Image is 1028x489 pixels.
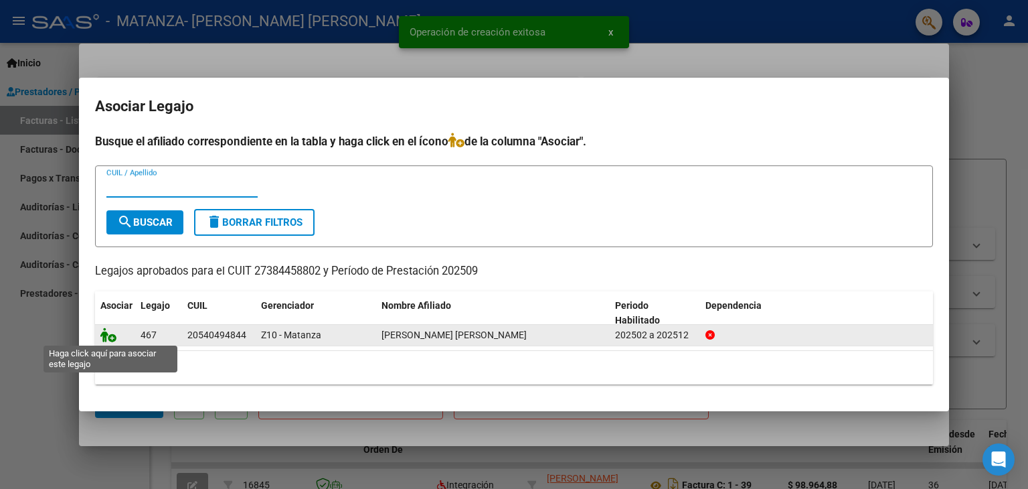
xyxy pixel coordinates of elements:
h4: Busque el afiliado correspondiente en la tabla y haga click en el ícono de la columna "Asociar". [95,133,933,150]
p: Legajos aprobados para el CUIT 27384458802 y Período de Prestación 202509 [95,263,933,280]
mat-icon: delete [206,214,222,230]
datatable-header-cell: Legajo [135,291,182,336]
div: 202502 a 202512 [615,328,695,343]
span: Legajo [141,300,170,311]
span: Borrar Filtros [206,216,303,228]
span: Gerenciador [261,300,314,311]
div: 1 registros [95,351,933,385]
div: 20540494844 [187,328,246,343]
span: CUIL [187,300,207,311]
div: Open Intercom Messenger [982,443,1015,476]
span: 467 [141,330,157,340]
datatable-header-cell: Periodo Habilitado [610,291,700,336]
span: Periodo Habilitado [615,300,660,326]
datatable-header-cell: Gerenciador [256,291,376,336]
datatable-header-cell: Dependencia [700,291,934,336]
span: Nombre Afiliado [381,300,451,311]
span: Buscar [117,216,173,228]
span: Dependencia [705,300,762,311]
datatable-header-cell: CUIL [182,291,256,336]
datatable-header-cell: Asociar [95,291,135,336]
button: Buscar [106,210,183,234]
span: RIOS BUTI DANTE ISMAEL [381,330,527,340]
datatable-header-cell: Nombre Afiliado [376,291,610,336]
mat-icon: search [117,214,133,230]
button: Borrar Filtros [194,209,315,236]
span: Asociar [100,300,133,311]
h2: Asociar Legajo [95,94,933,119]
span: Z10 - Matanza [261,330,321,340]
